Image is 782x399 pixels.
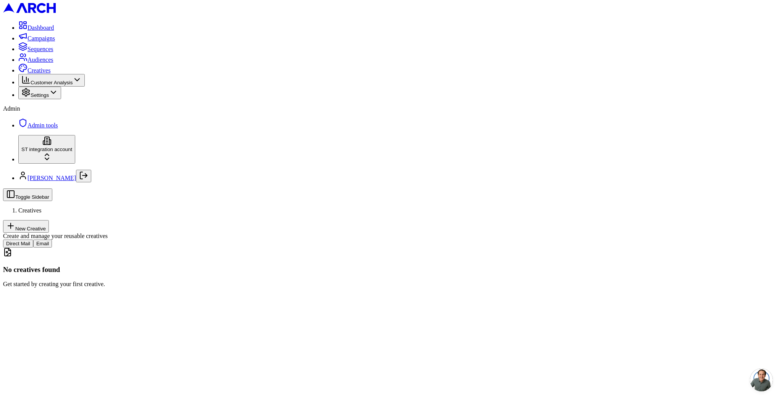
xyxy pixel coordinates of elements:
[33,240,52,248] button: Email
[21,146,72,152] span: ST integration account
[3,281,779,288] p: Get started by creating your first creative.
[18,46,53,52] a: Sequences
[18,35,55,42] a: Campaigns
[18,87,61,99] button: Settings
[3,220,49,233] button: New Creative
[3,233,779,240] div: Create and manage your reusable creatives
[31,80,73,85] span: Customer Analysis
[27,56,53,63] span: Audiences
[750,368,773,391] a: Open chat
[3,105,779,112] div: Admin
[3,240,33,248] button: Direct Mail
[18,24,54,31] a: Dashboard
[27,24,54,31] span: Dashboard
[27,175,76,181] a: [PERSON_NAME]
[27,122,58,129] span: Admin tools
[27,35,55,42] span: Campaigns
[3,188,52,201] button: Toggle Sidebar
[18,67,50,74] a: Creatives
[18,135,75,164] button: ST integration account
[18,122,58,129] a: Admin tools
[3,265,779,274] h3: No creatives found
[18,56,53,63] a: Audiences
[76,170,91,182] button: Log out
[31,92,49,98] span: Settings
[18,74,85,87] button: Customer Analysis
[15,194,49,200] span: Toggle Sidebar
[27,67,50,74] span: Creatives
[27,46,53,52] span: Sequences
[18,207,41,214] span: Creatives
[3,207,779,214] nav: breadcrumb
